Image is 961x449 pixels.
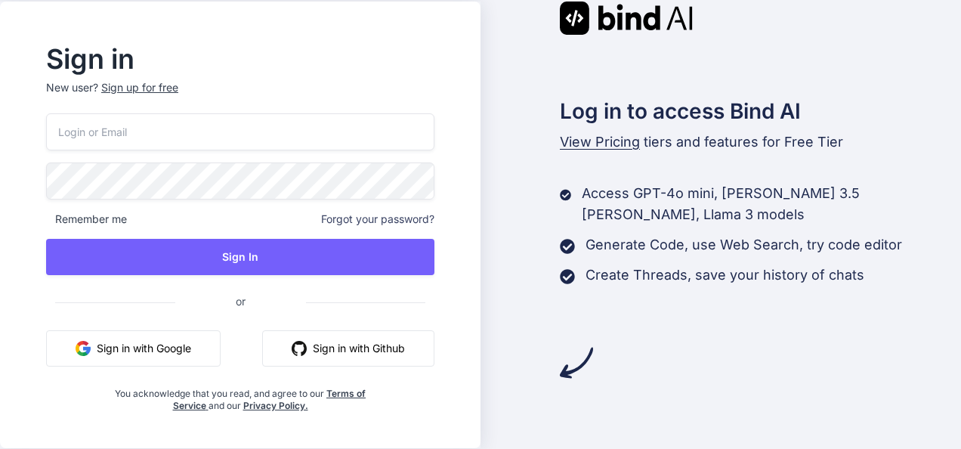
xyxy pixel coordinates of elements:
img: github [292,341,307,356]
h2: Log in to access Bind AI [560,95,961,127]
img: Bind AI logo [560,2,693,35]
button: Sign In [46,239,434,275]
span: View Pricing [560,134,640,150]
span: Remember me [46,212,127,227]
div: You acknowledge that you read, and agree to our and our [111,379,370,412]
div: Sign up for free [101,80,178,95]
img: arrow [560,346,593,379]
span: Forgot your password? [321,212,434,227]
button: Sign in with Github [262,330,434,367]
a: Terms of Service [173,388,366,411]
p: tiers and features for Free Tier [560,132,961,153]
span: or [175,283,306,320]
p: New user? [46,80,434,113]
p: Generate Code, use Web Search, try code editor [586,234,902,255]
a: Privacy Policy. [243,400,308,411]
p: Create Threads, save your history of chats [586,265,864,286]
h2: Sign in [46,47,434,71]
img: google [76,341,91,356]
p: Access GPT-4o mini, [PERSON_NAME] 3.5 [PERSON_NAME], Llama 3 models [582,183,961,225]
input: Login or Email [46,113,434,150]
button: Sign in with Google [46,330,221,367]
